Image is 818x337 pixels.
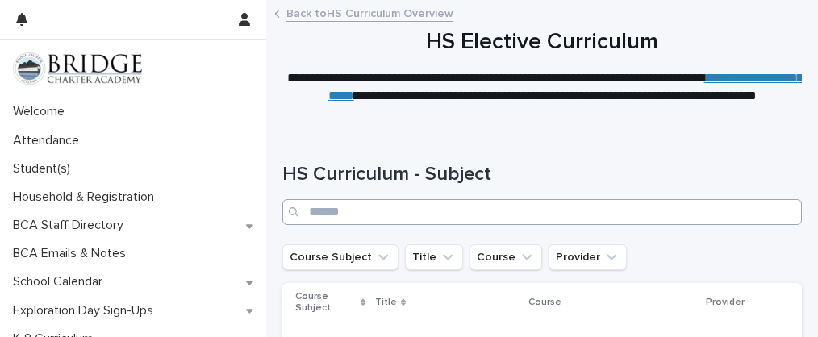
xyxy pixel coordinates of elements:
[282,163,802,186] h1: HS Curriculum - Subject
[282,29,802,56] h1: HS Elective Curriculum
[295,288,357,318] p: Course Subject
[13,52,142,85] img: V1C1m3IdTEidaUdm9Hs0
[549,244,627,270] button: Provider
[375,293,397,311] p: Title
[470,244,542,270] button: Course
[706,293,745,311] p: Provider
[282,244,399,270] button: Course Subject
[6,246,139,261] p: BCA Emails & Notes
[6,274,115,289] p: School Calendar
[286,3,453,22] a: Back toHS Curriculum Overview
[528,293,561,311] p: Course
[405,244,463,270] button: Title
[6,189,167,205] p: Household & Registration
[6,303,166,318] p: Exploration Day Sign-Ups
[6,218,136,233] p: BCA Staff Directory
[6,161,83,177] p: Student(s)
[6,104,77,119] p: Welcome
[6,133,92,148] p: Attendance
[282,199,802,225] input: Search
